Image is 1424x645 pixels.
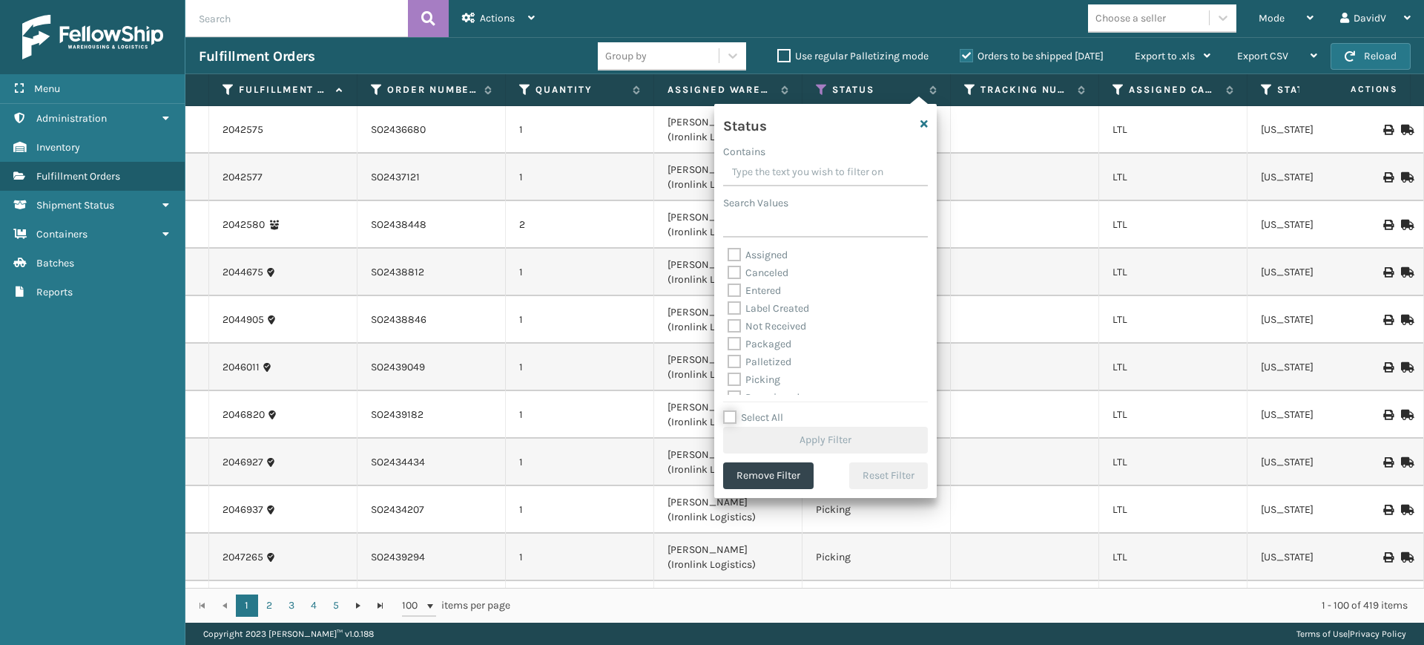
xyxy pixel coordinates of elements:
[1383,552,1392,563] i: Print BOL
[654,154,802,201] td: [PERSON_NAME] (Ironlink Logistics)
[506,534,654,581] td: 1
[375,600,386,612] span: Go to the last page
[1401,457,1410,468] i: Mark as Shipped
[654,439,802,486] td: [PERSON_NAME] (Ironlink Logistics)
[1129,83,1219,96] label: Assigned Carrier Service
[222,360,260,375] a: 2046011
[728,338,791,350] label: Packaged
[222,122,263,137] a: 2042575
[1401,552,1410,563] i: Mark as Shipped
[1247,534,1396,581] td: [US_STATE]
[36,170,120,183] span: Fulfillment Orders
[1383,220,1392,230] i: Print BOL
[1099,201,1247,249] td: LTL
[1401,267,1410,278] i: Mark as Shipped
[506,249,654,296] td: 1
[1095,10,1166,26] div: Choose a seller
[325,595,347,617] a: 5
[654,486,802,534] td: [PERSON_NAME] (Ironlink Logistics)
[802,534,951,581] td: Picking
[199,48,314,65] h3: Fulfillment Orders
[280,595,303,617] a: 3
[1304,77,1407,102] span: Actions
[1099,391,1247,439] td: LTL
[1247,249,1396,296] td: [US_STATE]
[369,595,392,617] a: Go to the last page
[723,160,928,186] input: Type the text you wish to filter on
[357,201,506,249] td: SO2438448
[667,83,774,96] label: Assigned Warehouse
[357,296,506,344] td: SO2438846
[1331,43,1411,70] button: Reload
[1350,629,1406,639] a: Privacy Policy
[222,502,263,517] a: 2046937
[402,595,510,617] span: items per page
[654,391,802,439] td: [PERSON_NAME] (Ironlink Logistics)
[222,217,265,232] a: 2042580
[654,581,802,629] td: [PERSON_NAME] (Ironlink Logistics)
[1247,201,1396,249] td: [US_STATE]
[387,83,477,96] label: Order Number
[723,195,788,211] label: Search Values
[1296,629,1348,639] a: Terms of Use
[1099,296,1247,344] td: LTL
[728,373,780,386] label: Picking
[1383,172,1392,183] i: Print BOL
[802,486,951,534] td: Picking
[1135,50,1195,62] span: Export to .xls
[1099,534,1247,581] td: LTL
[1401,220,1410,230] i: Mark as Shipped
[1099,249,1247,296] td: LTL
[654,534,802,581] td: [PERSON_NAME] (Ironlink Logistics)
[723,427,928,454] button: Apply Filter
[654,296,802,344] td: [PERSON_NAME] (Ironlink Logistics)
[728,266,788,279] label: Canceled
[728,391,800,404] label: Reassigned
[239,83,329,96] label: Fulfillment Order Id
[357,154,506,201] td: SO2437121
[1099,486,1247,534] td: LTL
[849,462,928,489] button: Reset Filter
[357,249,506,296] td: SO2438812
[480,12,515,24] span: Actions
[654,201,802,249] td: [PERSON_NAME] (Ironlink Logistics)
[1383,125,1392,135] i: Print BOL
[1247,106,1396,154] td: [US_STATE]
[1247,391,1396,439] td: [US_STATE]
[535,83,625,96] label: Quantity
[36,257,74,269] span: Batches
[222,550,263,565] a: 2047265
[303,595,325,617] a: 4
[347,595,369,617] a: Go to the next page
[1099,154,1247,201] td: LTL
[506,154,654,201] td: 1
[980,83,1070,96] label: Tracking Number
[1383,362,1392,373] i: Print BOL
[802,581,951,629] td: Picking
[352,600,364,612] span: Go to the next page
[222,312,264,327] a: 2044905
[1259,12,1285,24] span: Mode
[203,623,374,645] p: Copyright 2023 [PERSON_NAME]™ v 1.0.188
[1296,623,1406,645] div: |
[506,296,654,344] td: 1
[1383,457,1392,468] i: Print BOL
[1247,486,1396,534] td: [US_STATE]
[1247,344,1396,391] td: [US_STATE]
[1247,154,1396,201] td: [US_STATE]
[357,391,506,439] td: SO2439182
[777,50,929,62] label: Use regular Palletizing mode
[222,455,263,470] a: 2046927
[357,581,506,629] td: SO2439348
[654,249,802,296] td: [PERSON_NAME] (Ironlink Logistics)
[506,439,654,486] td: 1
[1383,315,1392,325] i: Print BOL
[357,344,506,391] td: SO2439049
[222,265,263,280] a: 2044675
[1247,581,1396,629] td: [US_STATE]
[1099,581,1247,629] td: LTL
[36,199,114,212] span: Shipment Status
[357,486,506,534] td: SO2434207
[723,144,765,160] label: Contains
[1099,344,1247,391] td: LTL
